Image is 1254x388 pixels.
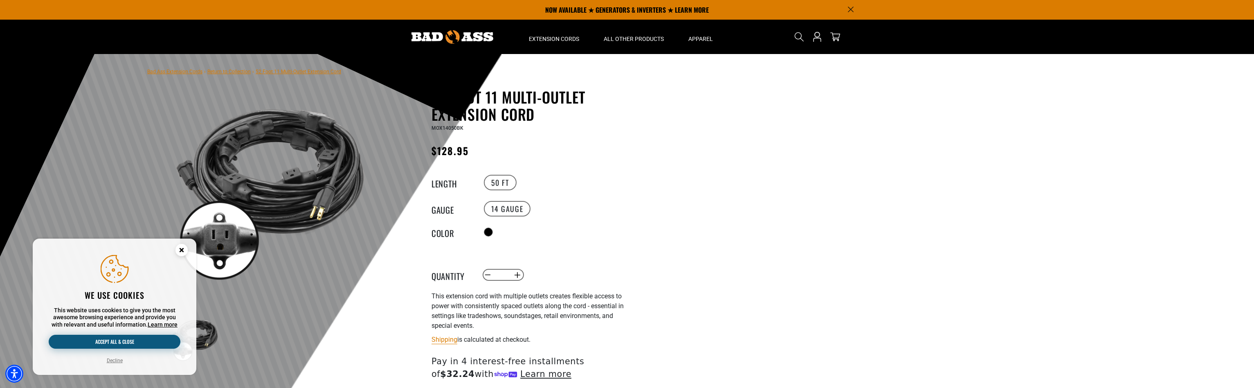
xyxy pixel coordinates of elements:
aside: Cookie Consent [33,239,196,375]
span: › [252,69,254,74]
a: cart [829,32,842,42]
summary: Extension Cords [517,20,591,54]
div: is calculated at checkout. [431,334,632,345]
summary: Apparel [676,20,725,54]
h1: 52 Foot 11 Multi-Outlet Extension Cord [431,88,632,123]
button: Accept all & close [49,335,180,349]
a: Shipping [431,336,457,343]
legend: Length [431,177,472,188]
button: Decline [104,356,125,365]
span: All Other Products [604,35,664,43]
button: Close this option [167,239,196,264]
summary: All Other Products [591,20,676,54]
span: Extension Cords [529,35,579,43]
span: Apparel [688,35,713,43]
span: › [204,69,206,74]
nav: breadcrumbs [147,66,341,76]
img: Bad Ass Extension Cords [411,30,493,44]
summary: Search [793,30,806,43]
div: Accessibility Menu [5,365,23,383]
a: Open this option [811,20,824,54]
a: Return to Collection [207,69,251,74]
h2: We use cookies [49,290,180,300]
span: $128.95 [431,143,469,158]
a: This website uses cookies to give you the most awesome browsing experience and provide you with r... [148,321,178,328]
span: 52 Foot 11 Multi-Outlet Extension Cord [256,69,341,74]
a: Bad Ass Extension Cords [147,69,202,74]
legend: Color [431,227,472,237]
span: This extension cord with multiple outlets creates flexible access to power with consistently spac... [431,292,624,329]
legend: Gauge [431,203,472,214]
label: 50 FT [484,175,517,190]
span: MOX14050BK [431,125,463,131]
img: black [171,90,369,287]
label: 14 Gauge [484,201,531,217]
p: This website uses cookies to give you the most awesome browsing experience and provide you with r... [49,307,180,329]
label: Quantity [431,270,472,280]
